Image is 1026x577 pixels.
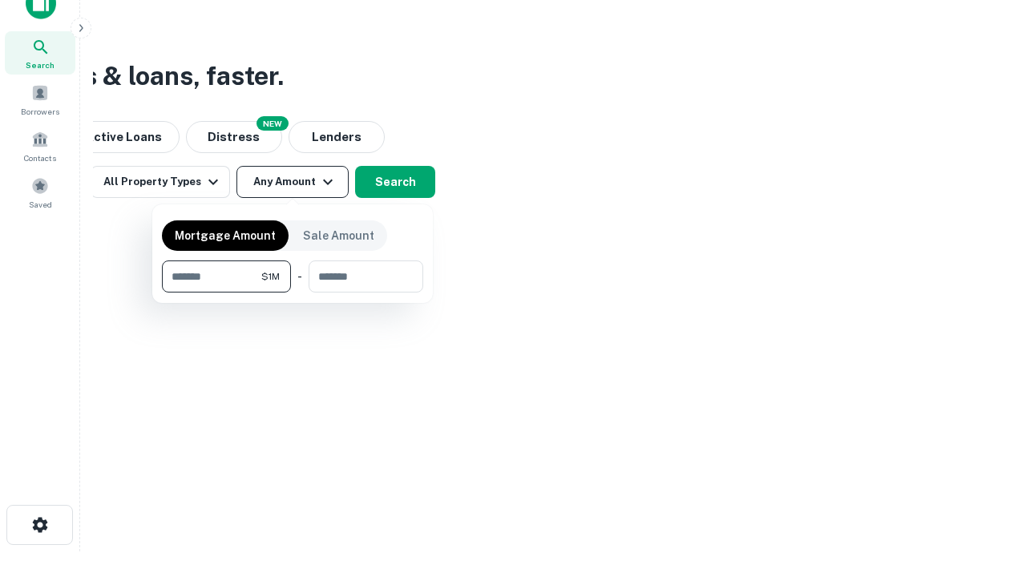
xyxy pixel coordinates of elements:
p: Mortgage Amount [175,227,276,244]
span: $1M [261,269,280,284]
p: Sale Amount [303,227,374,244]
div: - [297,260,302,293]
iframe: Chat Widget [946,449,1026,526]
